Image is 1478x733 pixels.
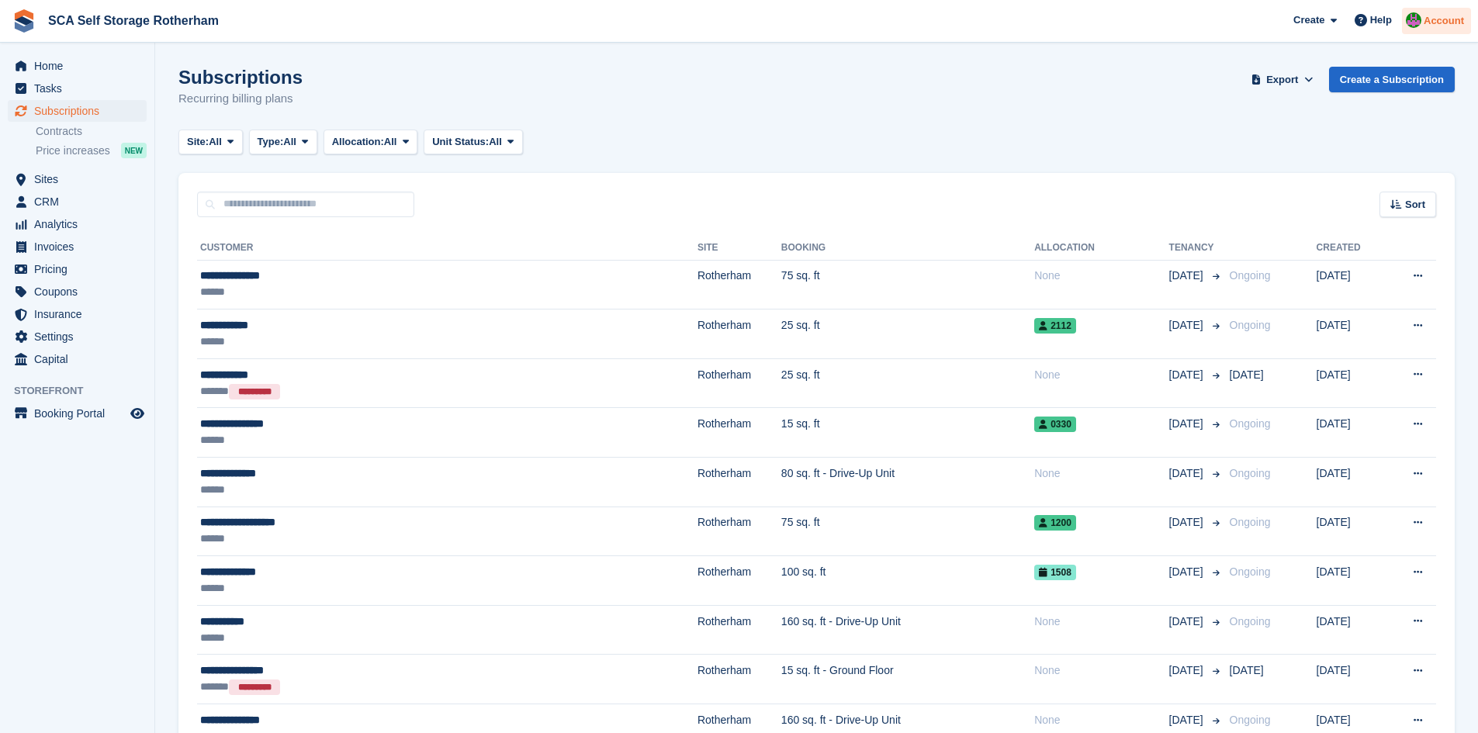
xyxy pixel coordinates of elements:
[8,55,147,77] a: menu
[1230,516,1271,528] span: Ongoing
[187,134,209,150] span: Site:
[1317,605,1386,655] td: [DATE]
[1230,565,1271,578] span: Ongoing
[1230,467,1271,479] span: Ongoing
[14,383,154,399] span: Storefront
[1034,417,1076,432] span: 0330
[8,281,147,303] a: menu
[1034,268,1168,284] div: None
[781,507,1034,556] td: 75 sq. ft
[1317,309,1386,359] td: [DATE]
[1424,13,1464,29] span: Account
[42,8,225,33] a: SCA Self Storage Rotherham
[249,130,317,155] button: Type: All
[1169,268,1206,284] span: [DATE]
[697,309,781,359] td: Rotherham
[1034,614,1168,630] div: None
[697,358,781,408] td: Rotherham
[1329,67,1455,92] a: Create a Subscription
[1169,317,1206,334] span: [DATE]
[697,556,781,606] td: Rotherham
[1317,655,1386,704] td: [DATE]
[489,134,502,150] span: All
[8,236,147,258] a: menu
[1034,515,1076,531] span: 1200
[1405,197,1425,213] span: Sort
[209,134,222,150] span: All
[697,458,781,507] td: Rotherham
[36,142,147,159] a: Price increases NEW
[781,309,1034,359] td: 25 sq. ft
[8,348,147,370] a: menu
[1034,318,1076,334] span: 2112
[1406,12,1421,28] img: Sarah Race
[1317,260,1386,309] td: [DATE]
[1034,236,1168,261] th: Allocation
[258,134,284,150] span: Type:
[1169,614,1206,630] span: [DATE]
[1034,367,1168,383] div: None
[178,90,303,108] p: Recurring billing plans
[34,258,127,280] span: Pricing
[781,605,1034,655] td: 160 sq. ft - Drive-Up Unit
[1230,269,1271,282] span: Ongoing
[1230,368,1264,381] span: [DATE]
[697,236,781,261] th: Site
[781,556,1034,606] td: 100 sq. ft
[781,358,1034,408] td: 25 sq. ft
[781,655,1034,704] td: 15 sq. ft - Ground Floor
[128,404,147,423] a: Preview store
[1169,514,1206,531] span: [DATE]
[34,78,127,99] span: Tasks
[34,403,127,424] span: Booking Portal
[1169,416,1206,432] span: [DATE]
[781,260,1034,309] td: 75 sq. ft
[697,260,781,309] td: Rotherham
[1169,662,1206,679] span: [DATE]
[34,100,127,122] span: Subscriptions
[1169,712,1206,728] span: [DATE]
[8,78,147,99] a: menu
[8,168,147,190] a: menu
[1169,564,1206,580] span: [DATE]
[697,408,781,458] td: Rotherham
[178,67,303,88] h1: Subscriptions
[1169,465,1206,482] span: [DATE]
[1034,712,1168,728] div: None
[8,213,147,235] a: menu
[34,213,127,235] span: Analytics
[197,236,697,261] th: Customer
[34,236,127,258] span: Invoices
[8,258,147,280] a: menu
[8,403,147,424] a: menu
[1034,465,1168,482] div: None
[121,143,147,158] div: NEW
[1317,507,1386,556] td: [DATE]
[1169,236,1224,261] th: Tenancy
[432,134,489,150] span: Unit Status:
[697,605,781,655] td: Rotherham
[1169,367,1206,383] span: [DATE]
[283,134,296,150] span: All
[1230,417,1271,430] span: Ongoing
[1230,615,1271,628] span: Ongoing
[8,303,147,325] a: menu
[34,303,127,325] span: Insurance
[1248,67,1317,92] button: Export
[178,130,243,155] button: Site: All
[1370,12,1392,28] span: Help
[1034,565,1076,580] span: 1508
[1317,236,1386,261] th: Created
[781,408,1034,458] td: 15 sq. ft
[1266,72,1298,88] span: Export
[34,326,127,347] span: Settings
[697,655,781,704] td: Rotherham
[1034,662,1168,679] div: None
[36,143,110,158] span: Price increases
[384,134,397,150] span: All
[781,458,1034,507] td: 80 sq. ft - Drive-Up Unit
[34,281,127,303] span: Coupons
[34,168,127,190] span: Sites
[1317,458,1386,507] td: [DATE]
[697,507,781,556] td: Rotherham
